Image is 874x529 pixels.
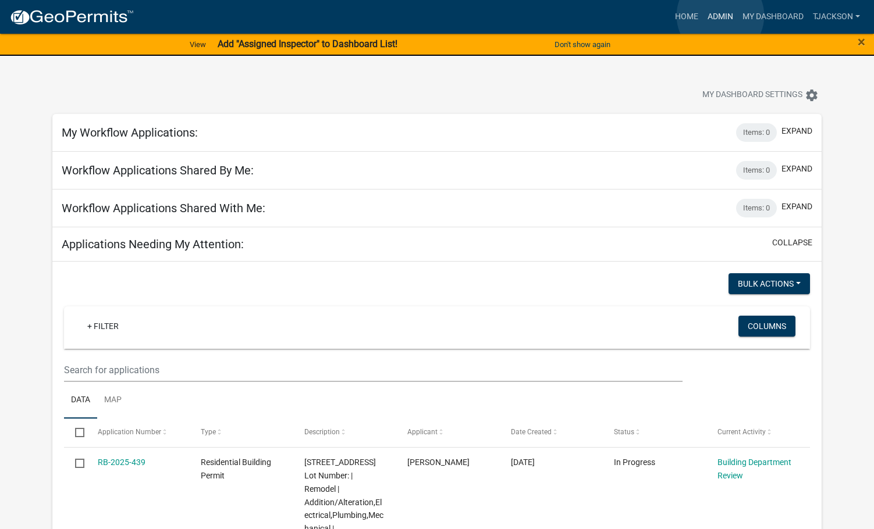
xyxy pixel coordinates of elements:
[86,419,190,446] datatable-header-cell: Application Number
[218,38,397,49] strong: Add "Assigned Inspector" to Dashboard List!
[858,35,865,49] button: Close
[64,358,683,382] input: Search for applications
[603,419,706,446] datatable-header-cell: Status
[738,316,795,337] button: Columns
[511,428,552,436] span: Date Created
[772,237,812,249] button: collapse
[190,419,293,446] datatable-header-cell: Type
[396,419,500,446] datatable-header-cell: Applicant
[98,428,161,436] span: Application Number
[64,419,86,446] datatable-header-cell: Select
[185,35,211,54] a: View
[702,88,802,102] span: My Dashboard Settings
[736,123,777,142] div: Items: 0
[407,428,438,436] span: Applicant
[64,382,97,419] a: Data
[693,84,828,106] button: My Dashboard Settingssettings
[736,161,777,180] div: Items: 0
[62,163,254,177] h5: Workflow Applications Shared By Me:
[550,35,615,54] button: Don't show again
[201,457,271,480] span: Residential Building Permit
[781,125,812,137] button: expand
[97,382,129,419] a: Map
[62,201,265,215] h5: Workflow Applications Shared With Me:
[781,163,812,175] button: expand
[706,419,810,446] datatable-header-cell: Current Activity
[614,428,634,436] span: Status
[717,428,766,436] span: Current Activity
[407,457,470,467] span: Anthony Kaelin
[201,428,216,436] span: Type
[808,6,865,28] a: TJackson
[670,6,703,28] a: Home
[293,419,397,446] datatable-header-cell: Description
[304,428,340,436] span: Description
[614,457,655,467] span: In Progress
[736,199,777,217] div: Items: 0
[511,457,535,467] span: 08/14/2025
[62,126,198,140] h5: My Workflow Applications:
[805,88,819,102] i: settings
[738,6,808,28] a: My Dashboard
[78,316,128,337] a: + Filter
[858,34,865,50] span: ×
[781,201,812,213] button: expand
[62,237,244,251] h5: Applications Needing My Attention:
[98,457,145,467] a: RB-2025-439
[500,419,603,446] datatable-header-cell: Date Created
[703,6,738,28] a: Admin
[729,273,810,294] button: Bulk Actions
[717,457,791,480] a: Building Department Review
